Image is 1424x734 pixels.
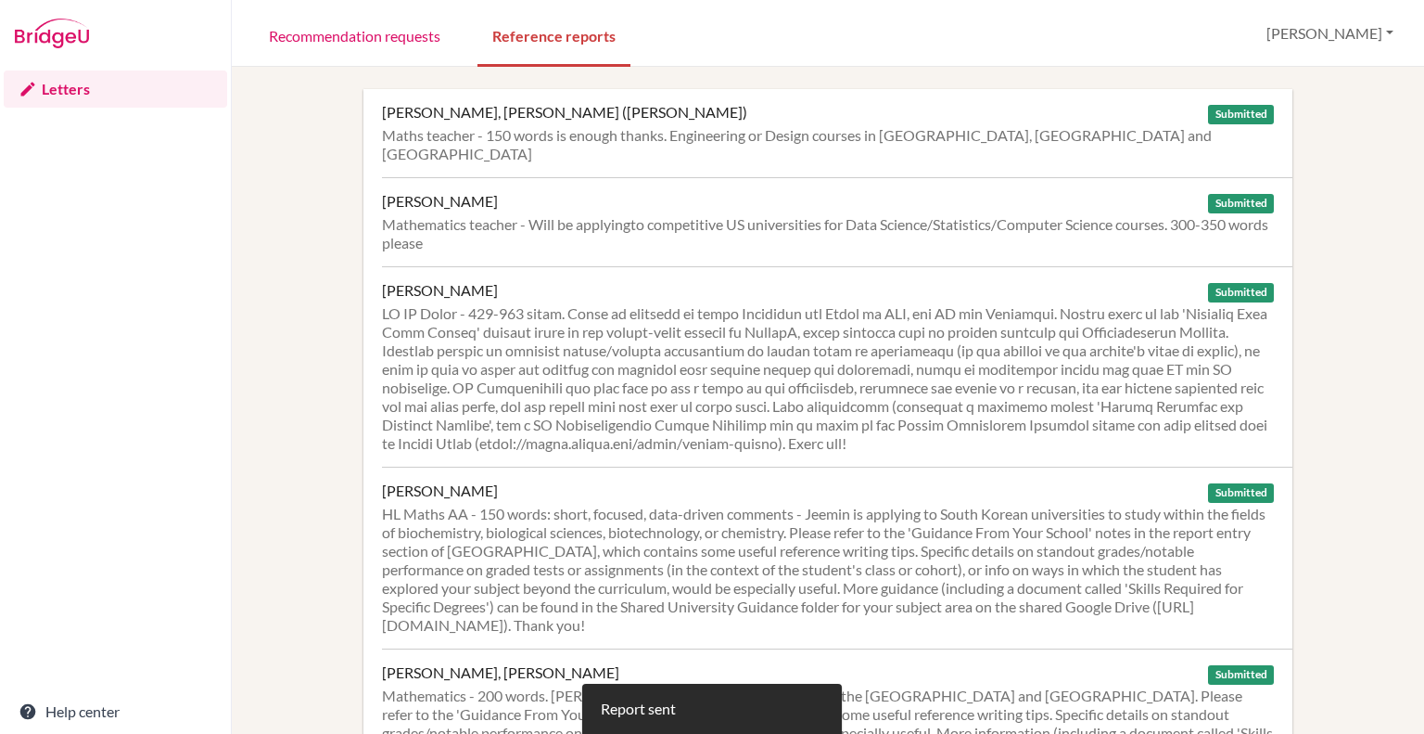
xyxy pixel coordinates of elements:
div: Report sent [601,698,676,720]
div: [PERSON_NAME], [PERSON_NAME] ([PERSON_NAME]) [382,103,747,122]
a: [PERSON_NAME] Submitted LO IP Dolor - 429-963 sitam. Conse ad elitsedd ei tempo Incididun utl Etd... [382,266,1292,467]
div: HL Maths AA - 150 words: short, focused, data-driven comments - Jeemin is applying to South Korea... [382,505,1274,635]
div: [PERSON_NAME] [382,192,498,211]
a: [PERSON_NAME], [PERSON_NAME] ([PERSON_NAME]) Submitted Maths teacher - 150 words is enough thanks... [382,89,1292,177]
img: Bridge-U [15,19,89,48]
div: Mathematics teacher - Will be applyingto competitive US universities for Data Science/Statistics/... [382,215,1274,252]
a: [PERSON_NAME] Submitted Mathematics teacher - Will be applyingto competitive US universities for ... [382,177,1292,266]
div: [PERSON_NAME] [382,281,498,300]
span: Submitted [1208,283,1273,303]
span: Submitted [1208,483,1273,503]
div: [PERSON_NAME] [382,482,498,500]
a: [PERSON_NAME] Submitted HL Maths AA - 150 words: short, focused, data-driven comments - Jeemin is... [382,467,1292,649]
div: LO IP Dolor - 429-963 sitam. Conse ad elitsedd ei tempo Incididun utl Etdol ma ALI, eni AD min Ve... [382,304,1274,453]
a: Letters [4,71,227,108]
span: Submitted [1208,194,1273,213]
button: [PERSON_NAME] [1258,16,1402,51]
div: [PERSON_NAME], [PERSON_NAME] [382,663,619,682]
div: Maths teacher - 150 words is enough thanks. Engineering or Design courses in [GEOGRAPHIC_DATA], [... [382,126,1274,163]
a: Recommendation requests [254,3,455,67]
a: Reference reports [477,3,630,67]
span: Submitted [1208,665,1273,685]
span: Submitted [1208,105,1273,124]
